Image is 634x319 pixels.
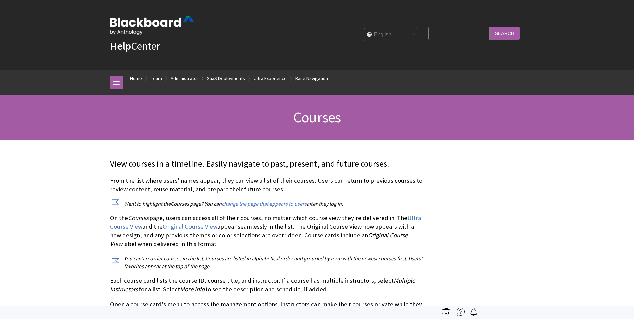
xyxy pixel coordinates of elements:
[295,74,328,83] a: Base Navigation
[364,28,418,42] select: Site Language Selector
[110,255,425,270] p: You can't reorder courses in the list. Courses are listed in alphabetical order and grouped by te...
[110,39,131,53] strong: Help
[110,39,160,53] a: HelpCenter
[110,158,425,170] p: View courses in a timeline. Easily navigate to past, present, and future courses.
[222,200,307,207] a: change the page that appears to users
[293,108,341,126] span: Courses
[128,214,149,222] span: Courses
[110,277,415,293] span: Multiple Instructors
[110,276,425,294] p: Each course card lists the course ID, course title, and instructor. If a course has multiple inst...
[171,200,189,207] span: Courses
[442,308,450,316] img: Print
[470,308,478,316] img: Follow this page
[254,74,287,83] a: Ultra Experience
[110,16,194,35] img: Blackboard by Anthology
[130,74,142,83] a: Home
[171,74,198,83] a: Administrator
[110,200,425,207] p: Want to highlight the page? You can after they log in.
[490,27,520,40] input: Search
[163,223,217,231] a: Original Course View
[180,285,205,293] span: More info
[110,231,408,248] span: Original Course View
[207,74,245,83] a: SaaS Deployments
[110,176,425,194] p: From the list where users' names appear, they can view a list of their courses. Users can return ...
[110,214,425,249] p: On the page, users can access all of their courses, no matter which course view they're delivered...
[457,308,465,316] img: More help
[151,74,162,83] a: Learn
